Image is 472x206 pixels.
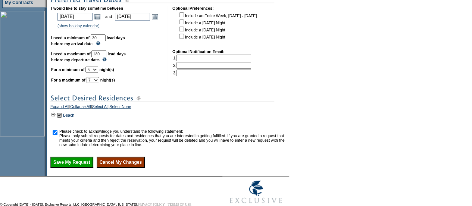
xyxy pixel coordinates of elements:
a: Open the calendar popup. [151,12,159,21]
b: night(s) [100,78,115,82]
a: Beach [63,113,74,117]
b: lead days before my arrival date. [51,36,125,46]
td: and [104,11,113,22]
img: questionMark_lightBlue.gif [96,41,100,45]
input: Date format: M/D/Y. Shortcut keys: [T] for Today. [UP] or [.] for Next Day. [DOWN] or [,] for Pre... [115,13,150,21]
div: | | | [50,104,287,111]
td: Please check to acknowledge you understand the following statement: Please only submit requests f... [59,129,287,147]
b: night(s) [99,67,114,72]
b: I need a minimum of [51,36,90,40]
td: Include an Entire Week, [DATE] - [DATE] Include a [DATE] Night Include a [DATE] Night Include a [... [178,11,257,44]
a: Open the calendar popup. [93,12,101,21]
input: Date format: M/D/Y. Shortcut keys: [T] for Today. [UP] or [.] for Next Day. [DOWN] or [,] for Pre... [57,13,93,21]
a: Select All [92,104,109,111]
td: 2. [173,62,251,69]
a: (show holiday calendar) [57,24,100,28]
td: 3. [173,70,251,76]
b: Optional Preferences: [172,6,214,10]
b: I need a maximum of [51,52,90,56]
input: Save My Request [50,157,93,168]
b: lead days before my departure date. [51,52,126,62]
a: Collapse All [70,104,91,111]
a: Expand All [50,104,69,111]
a: Select None [109,104,131,111]
b: I would like to stay sometime between [51,6,123,10]
b: For a maximum of [51,78,85,82]
b: For a minimum of [51,67,84,72]
td: 1. [173,55,251,61]
b: Optional Notification Email: [172,49,225,54]
input: Cancel My Changes [97,157,145,168]
img: questionMark_lightBlue.gif [102,57,107,61]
